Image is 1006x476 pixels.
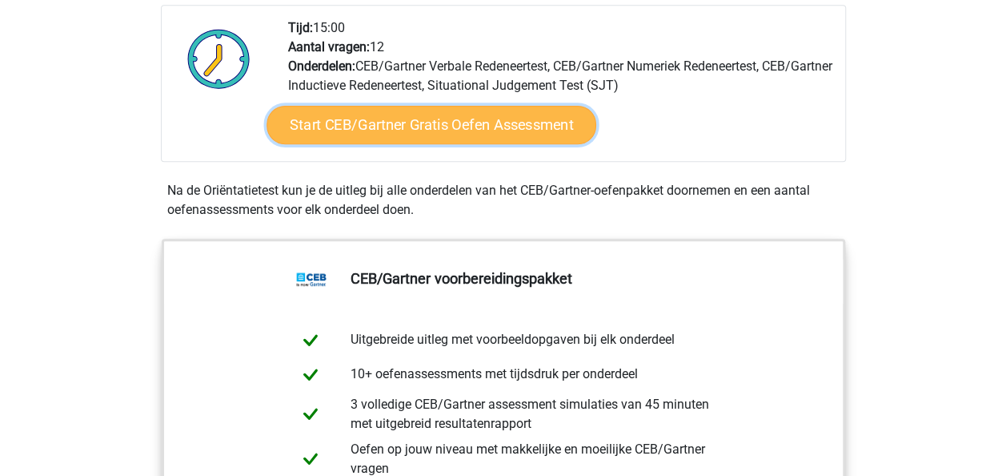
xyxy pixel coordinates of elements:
img: Klok [178,18,259,99]
div: Na de Oriëntatietest kun je de uitleg bij alle onderdelen van het CEB/Gartner-oefenpakket doornem... [161,181,846,220]
a: Start CEB/Gartner Gratis Oefen Assessment [267,106,596,144]
b: Aantal vragen: [288,39,370,54]
b: Tijd: [288,20,313,35]
b: Onderdelen: [288,58,355,74]
div: 15:00 12 CEB/Gartner Verbale Redeneertest, CEB/Gartner Numeriek Redeneertest, CEB/Gartner Inducti... [276,18,844,161]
